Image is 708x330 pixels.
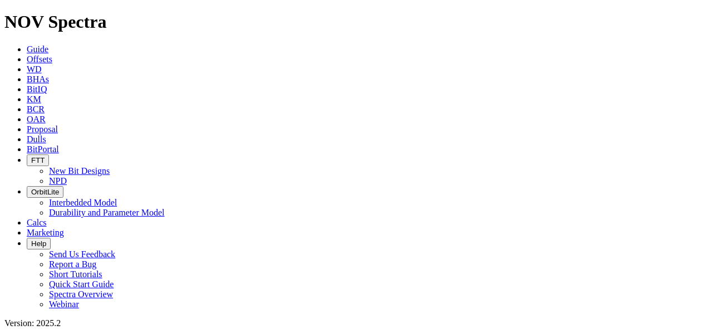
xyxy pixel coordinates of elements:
[49,208,165,217] a: Durability and Parameter Model
[49,289,113,299] a: Spectra Overview
[27,84,47,94] a: BitIQ
[49,299,79,309] a: Webinar
[27,54,52,64] a: Offsets
[49,166,110,176] a: New Bit Designs
[31,188,59,196] span: OrbitLite
[27,154,49,166] button: FTT
[49,176,67,186] a: NPD
[27,228,64,237] a: Marketing
[31,156,45,164] span: FTT
[31,239,46,248] span: Help
[49,198,117,207] a: Interbedded Model
[4,12,704,32] h1: NOV Spectra
[49,279,114,289] a: Quick Start Guide
[27,124,58,134] a: Proposal
[27,186,63,198] button: OrbitLite
[27,44,48,54] a: Guide
[27,218,47,227] a: Calcs
[27,238,51,249] button: Help
[27,94,41,104] a: KM
[49,249,115,259] a: Send Us Feedback
[49,259,96,269] a: Report a Bug
[49,269,102,279] a: Short Tutorials
[27,104,45,114] a: BCR
[4,318,704,328] div: Version: 2025.2
[27,74,49,84] a: BHAs
[27,64,42,74] a: WD
[27,134,46,144] a: Dulls
[27,144,59,154] a: BitPortal
[27,114,46,124] a: OAR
